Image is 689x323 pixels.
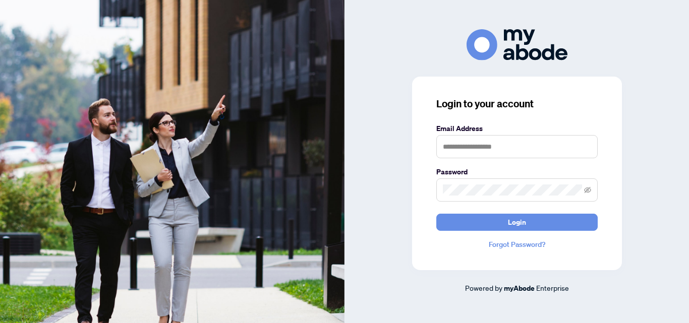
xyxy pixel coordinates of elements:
button: Login [436,214,598,231]
span: Enterprise [536,283,569,292]
label: Password [436,166,598,177]
span: Powered by [465,283,502,292]
a: myAbode [504,283,535,294]
h3: Login to your account [436,97,598,111]
a: Forgot Password? [436,239,598,250]
span: Login [508,214,526,230]
label: Email Address [436,123,598,134]
img: ma-logo [467,29,567,60]
span: eye-invisible [584,186,591,193]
